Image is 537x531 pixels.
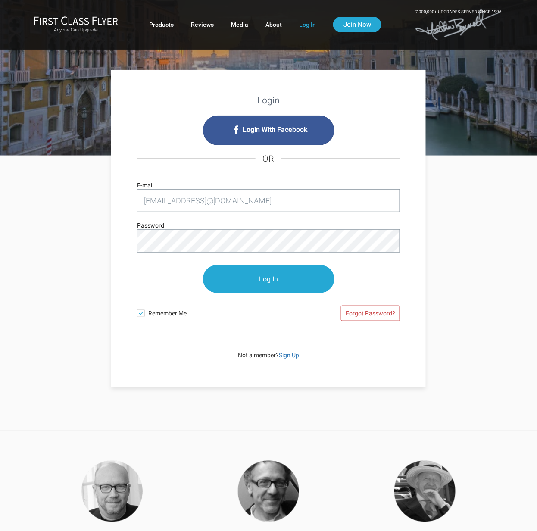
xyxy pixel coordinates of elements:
[191,17,214,32] a: Reviews
[257,95,280,106] strong: Login
[203,116,334,145] i: Login with Facebook
[243,123,308,137] span: Login With Facebook
[238,352,299,359] span: Not a member?
[137,221,164,230] label: Password
[265,17,282,32] a: About
[333,17,381,32] a: Join Now
[34,16,118,25] img: First Class Flyer
[279,352,299,359] a: Sign Up
[81,461,143,522] img: Haggis-v2.png
[203,265,334,293] input: Log In
[394,461,456,522] img: Collins.png
[149,17,174,32] a: Products
[34,27,118,33] small: Anyone Can Upgrade
[34,16,118,33] a: First Class FlyerAnyone Can Upgrade
[238,461,299,522] img: Thomas.png
[231,17,248,32] a: Media
[299,17,316,32] a: Log In
[137,145,400,172] h4: OR
[341,306,400,321] a: Forgot Password?
[148,305,268,318] span: Remember Me
[137,181,153,190] label: E-mail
